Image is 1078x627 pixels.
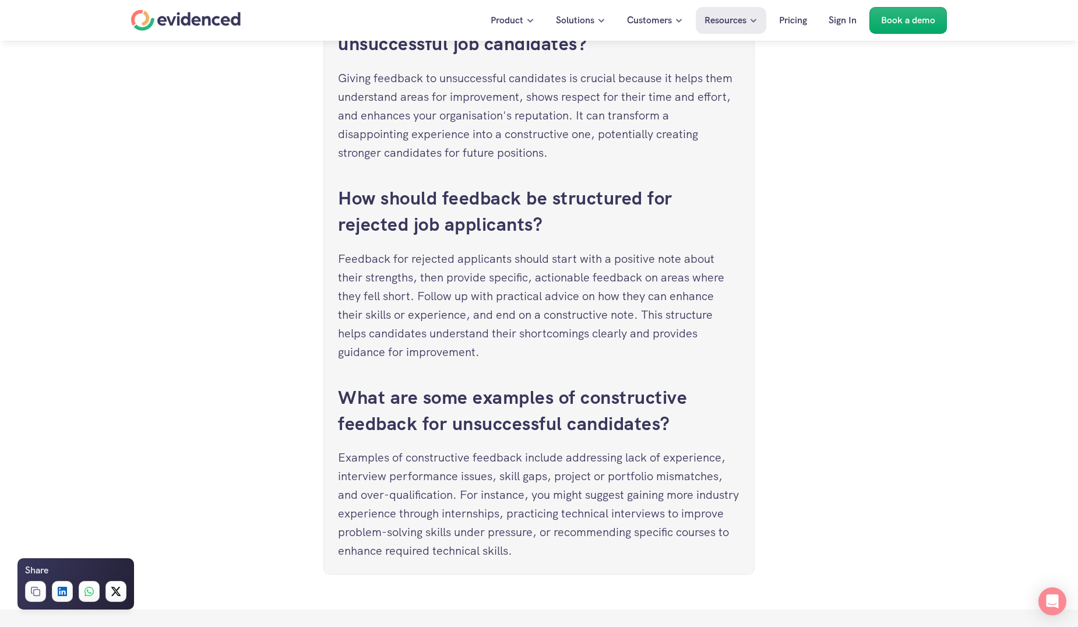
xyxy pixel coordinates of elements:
[627,13,672,28] p: Customers
[829,13,857,28] p: Sign In
[881,13,935,28] p: Book a demo
[338,448,740,560] p: Examples of constructive feedback include addressing lack of experience, interview performance is...
[131,10,241,31] a: Home
[25,563,48,578] h6: Share
[338,186,677,237] a: How should feedback be structured for rejected job applicants?
[869,7,947,34] a: Book a demo
[1038,587,1066,615] div: Open Intercom Messenger
[491,13,523,28] p: Product
[338,249,740,361] p: Feedback for rejected applicants should start with a positive note about their strengths, then pr...
[556,13,594,28] p: Solutions
[338,69,740,162] p: Giving feedback to unsuccessful candidates is crucial because it helps them understand areas for ...
[820,7,865,34] a: Sign In
[704,13,746,28] p: Resources
[338,385,692,436] a: What are some examples of constructive feedback for unsuccessful candidates?
[779,13,807,28] p: Pricing
[770,7,816,34] a: Pricing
